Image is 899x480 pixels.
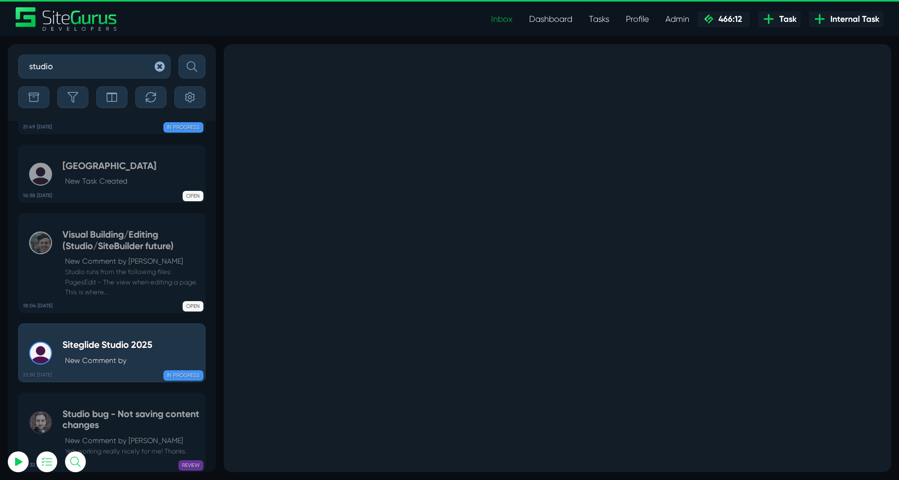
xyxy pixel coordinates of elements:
[62,161,157,172] h5: [GEOGRAPHIC_DATA]
[183,301,203,312] span: OPEN
[18,393,206,472] a: 10:32 [DATE] Studio bug - Not saving content changesNew Comment by [PERSON_NAME] Yeh working real...
[18,213,206,313] a: 18:04 [DATE] Visual Building/Editing (Studio/SiteBuilder future)New Comment by [PERSON_NAME] Stud...
[62,409,200,431] h5: Studio bug - Not saving content changes
[698,11,750,27] a: 466:12
[23,302,53,310] b: 18:04 [DATE]
[775,13,797,25] span: Task
[62,446,200,456] small: Yeh working really nicely for me! Thanks.
[163,370,203,381] span: IN PROGRESS
[483,9,521,30] a: Inbox
[521,9,581,30] a: Dashboard
[809,11,883,27] a: Internal Task
[618,9,657,30] a: Profile
[23,371,52,379] b: 22:58 [DATE]
[657,9,698,30] a: Admin
[23,123,52,131] b: 21:49 [DATE]
[178,460,203,471] span: REVIEW
[65,355,152,366] p: New Comment by
[581,9,618,30] a: Tasks
[23,192,52,200] b: 16:58 [DATE]
[163,122,203,133] span: IN PROGRESS
[62,229,200,252] h5: Visual Building/Editing (Studio/SiteBuilder future)
[62,267,200,297] small: Studio runs from the following files: PagesEdit - The view when editing a page. This is where...
[16,7,118,31] img: Sitegurus Logo
[714,14,742,24] span: 466:12
[826,13,879,25] span: Internal Task
[62,340,152,351] h5: Siteglide Studio 2025
[18,55,171,79] input: Search Inbox...
[16,7,118,31] a: SiteGurus
[65,435,200,446] p: New Comment by [PERSON_NAME]
[18,323,206,382] a: 22:58 [DATE] Siteglide Studio 2025New Comment by IN PROGRESS
[758,11,801,27] a: Task
[18,145,206,203] a: 16:58 [DATE] [GEOGRAPHIC_DATA]New Task Created OPEN
[65,176,157,187] p: New Task Created
[183,191,203,201] span: OPEN
[65,256,200,267] p: New Comment by [PERSON_NAME]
